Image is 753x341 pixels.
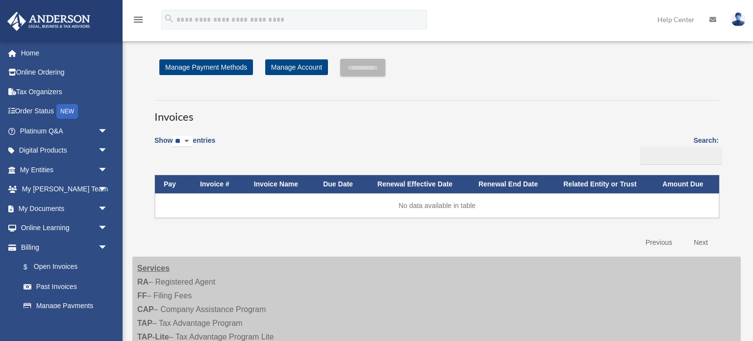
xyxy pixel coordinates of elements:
[159,59,253,75] a: Manage Payment Methods
[98,160,118,180] span: arrow_drop_down
[14,277,118,296] a: Past Invoices
[154,100,719,125] h3: Invoices
[137,291,147,300] strong: FF
[245,175,315,193] th: Invoice Name: activate to sort column ascending
[137,333,169,341] strong: TAP-Lite
[7,218,123,238] a: Online Learningarrow_drop_down
[554,175,653,193] th: Related Entity or Trust: activate to sort column ascending
[640,147,722,165] input: Search:
[132,14,144,26] i: menu
[137,278,149,286] strong: RA
[173,136,193,147] select: Showentries
[155,193,719,218] td: No data available in table
[265,59,328,75] a: Manage Account
[132,17,144,26] a: menu
[7,121,123,141] a: Platinum Q&Aarrow_drop_down
[14,296,118,316] a: Manage Payments
[98,121,118,141] span: arrow_drop_down
[686,233,715,253] a: Next
[191,175,245,193] th: Invoice #: activate to sort column ascending
[653,175,719,193] th: Amount Due: activate to sort column ascending
[56,104,78,119] div: NEW
[98,218,118,238] span: arrow_drop_down
[7,237,118,257] a: Billingarrow_drop_down
[98,237,118,258] span: arrow_drop_down
[314,175,369,193] th: Due Date: activate to sort column ascending
[731,12,746,26] img: User Pic
[164,13,175,24] i: search
[154,134,215,157] label: Show entries
[4,12,93,31] img: Anderson Advisors Platinum Portal
[137,264,170,272] strong: Services
[137,305,154,314] strong: CAP
[7,102,123,122] a: Order StatusNEW
[137,319,152,327] strong: TAP
[7,63,123,82] a: Online Ordering
[638,233,679,253] a: Previous
[7,43,123,63] a: Home
[7,160,123,180] a: My Entitiesarrow_drop_down
[7,199,123,218] a: My Documentsarrow_drop_down
[470,175,554,193] th: Renewal End Date: activate to sort column ascending
[369,175,470,193] th: Renewal Effective Date: activate to sort column ascending
[155,175,191,193] th: Pay: activate to sort column descending
[98,180,118,200] span: arrow_drop_down
[98,141,118,161] span: arrow_drop_down
[7,82,123,102] a: Tax Organizers
[637,134,719,165] label: Search:
[29,261,34,273] span: $
[98,199,118,219] span: arrow_drop_down
[14,257,113,277] a: $Open Invoices
[7,141,123,160] a: Digital Productsarrow_drop_down
[7,180,123,199] a: My [PERSON_NAME] Teamarrow_drop_down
